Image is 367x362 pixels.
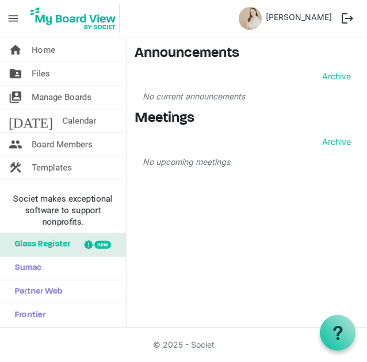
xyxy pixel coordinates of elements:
[32,62,50,85] span: Files
[153,340,215,349] a: © 2025 - Societ
[9,280,63,303] span: Partner Web
[135,110,359,127] h3: Meetings
[318,70,351,82] a: Archive
[9,38,22,61] span: home
[32,38,55,61] span: Home
[32,86,91,109] span: Manage Boards
[239,7,262,30] img: ddDwz0xpzZVKRxv6rfQunLRhqTonpR19bBYhwCCreK_N_trmNrH_-5XbXXOgsUaIzMZd-qByIoR1xmoWdbg5qw_thumb.png
[32,156,72,179] span: Templates
[5,193,121,228] span: Societ makes exceptional software to support nonprofits.
[27,4,120,33] img: My Board View Logo
[2,7,24,29] span: menu
[262,7,336,27] a: [PERSON_NAME]
[9,233,70,256] span: Glass Register
[62,109,96,132] span: Calendar
[9,62,22,85] span: folder_shared
[135,45,359,62] h3: Announcements
[9,257,41,280] span: Sumac
[9,86,22,109] span: switch_account
[9,109,53,132] span: [DATE]
[143,90,351,102] p: No current announcements
[143,156,351,168] p: No upcoming meetings
[94,241,111,249] div: new
[9,133,22,156] span: people
[9,304,45,327] span: Frontier
[336,7,359,30] button: logout
[32,133,93,156] span: Board Members
[9,156,22,179] span: construction
[318,136,351,148] a: Archive
[27,4,124,33] a: My Board View Logo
